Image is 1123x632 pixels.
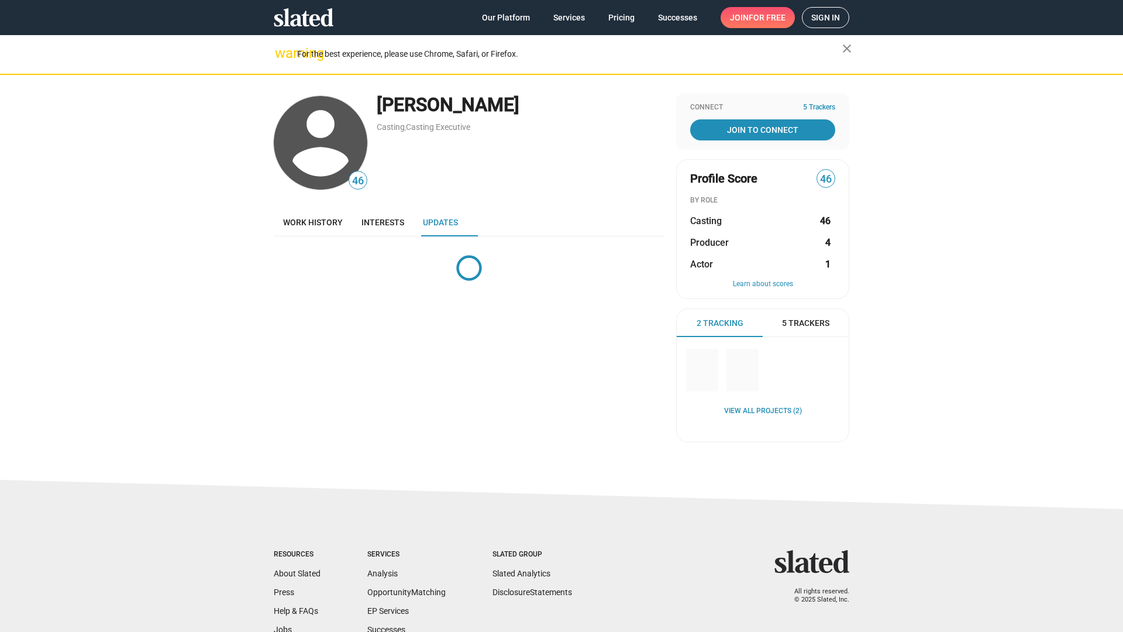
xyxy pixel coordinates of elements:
a: Pricing [599,7,644,28]
div: BY ROLE [690,196,835,205]
span: Profile Score [690,171,757,187]
a: EP Services [367,606,409,616]
mat-icon: warning [275,46,289,60]
span: Services [553,7,585,28]
span: Join [730,7,786,28]
a: Casting Executive [406,122,470,132]
a: Analysis [367,569,398,578]
a: Slated Analytics [492,569,550,578]
span: , [405,125,406,131]
a: Joinfor free [721,7,795,28]
button: Learn about scores [690,280,835,289]
span: 46 [349,173,367,189]
span: 2 Tracking [697,318,743,329]
span: Our Platform [482,7,530,28]
span: for free [749,7,786,28]
span: 5 Trackers [782,318,829,329]
div: Connect [690,103,835,112]
strong: 1 [825,258,831,270]
a: OpportunityMatching [367,588,446,597]
span: 5 Trackers [803,103,835,112]
a: Join To Connect [690,119,835,140]
span: Join To Connect [693,119,833,140]
a: Help & FAQs [274,606,318,616]
span: Updates [423,218,458,227]
strong: 4 [825,236,831,249]
div: Slated Group [492,550,572,559]
a: Successes [649,7,707,28]
a: Casting [377,122,405,132]
span: Sign in [811,8,840,28]
div: [PERSON_NAME] [377,92,664,118]
a: View all Projects (2) [724,407,802,416]
span: Producer [690,236,729,249]
p: All rights reserved. © 2025 Slated, Inc. [782,588,849,604]
span: Work history [283,218,343,227]
a: Work history [274,208,352,236]
div: Resources [274,550,321,559]
mat-icon: close [840,42,854,56]
span: 46 [817,171,835,187]
a: DisclosureStatements [492,588,572,597]
a: Press [274,588,294,597]
a: Updates [414,208,467,236]
a: Sign in [802,7,849,28]
span: Successes [658,7,697,28]
span: Casting [690,215,722,227]
div: Services [367,550,446,559]
div: For the best experience, please use Chrome, Safari, or Firefox. [297,46,842,62]
strong: 46 [820,215,831,227]
span: Actor [690,258,713,270]
a: About Slated [274,569,321,578]
span: Pricing [608,7,635,28]
a: Services [544,7,594,28]
a: Our Platform [473,7,539,28]
a: Interests [352,208,414,236]
span: Interests [361,218,404,227]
